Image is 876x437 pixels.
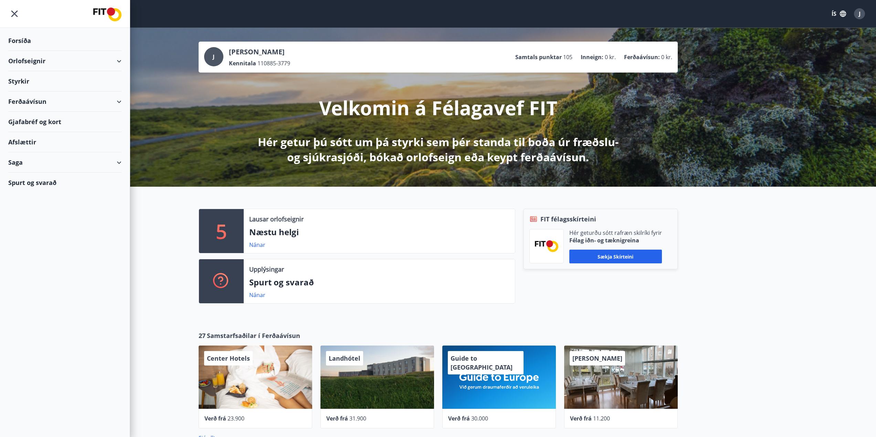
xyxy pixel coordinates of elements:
[515,53,562,61] p: Samtals punktar
[8,173,122,193] div: Spurt og svarað
[8,71,122,91] div: Styrkir
[661,53,672,61] span: 0 kr.
[329,354,360,362] span: Landhótel
[207,331,300,340] span: Samstarfsaðilar í Ferðaávísun
[851,6,868,22] button: J
[249,241,265,249] a: Nánar
[569,237,662,244] p: Félag iðn- og tæknigreina
[8,91,122,112] div: Ferðaávísun
[451,354,513,371] span: Guide to [GEOGRAPHIC_DATA]
[249,291,265,299] a: Nánar
[471,415,488,422] span: 30.000
[448,415,470,422] span: Verð frá
[569,250,662,263] button: Sækja skírteini
[593,415,610,422] span: 11.200
[249,265,284,274] p: Upplýsingar
[8,31,122,51] div: Forsíða
[257,59,290,67] span: 110885-3779
[535,240,558,252] img: FPQVkF9lTnNbbaRSFyT17YYeljoOGk5m51IhT0bO.png
[213,53,214,61] span: J
[540,215,596,223] span: FIT félagsskírteini
[256,134,620,165] p: Hér getur þú sótt um þá styrki sem þér standa til boða úr fræðslu- og sjúkrasjóði, bókað orlofsei...
[8,132,122,152] div: Afslættir
[229,47,290,57] p: [PERSON_NAME]
[8,152,122,173] div: Saga
[204,415,226,422] span: Verð frá
[199,331,205,340] span: 27
[228,415,244,422] span: 23.900
[319,95,557,121] p: Velkomin á Félagavef FIT
[8,112,122,132] div: Gjafabréf og kort
[249,226,509,238] p: Næstu helgi
[572,354,622,362] span: [PERSON_NAME]
[249,276,509,288] p: Spurt og svarað
[8,51,122,71] div: Orlofseignir
[828,8,850,20] button: ÍS
[624,53,660,61] p: Ferðaávísun :
[326,415,348,422] span: Verð frá
[229,59,256,67] p: Kennitala
[563,53,572,61] span: 105
[581,53,603,61] p: Inneign :
[569,229,662,237] p: Hér geturðu sótt rafræn skilríki fyrir
[570,415,592,422] span: Verð frá
[8,8,21,20] button: menu
[216,218,227,244] p: 5
[207,354,250,362] span: Center Hotels
[249,215,304,223] p: Lausar orlofseignir
[93,8,122,21] img: union_logo
[859,10,861,18] span: J
[605,53,616,61] span: 0 kr.
[349,415,366,422] span: 31.900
